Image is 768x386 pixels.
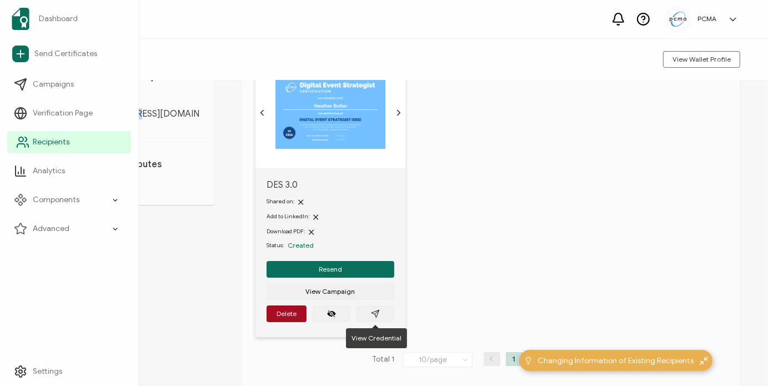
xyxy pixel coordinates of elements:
a: Send Certificates [7,41,131,67]
span: Recipients [33,137,69,148]
span: Advanced [33,223,69,234]
span: Created [288,241,314,249]
span: Send Certificates [34,48,97,59]
a: Settings [7,360,131,383]
li: 1 [506,352,523,366]
ion-icon: chevron forward outline [394,108,403,117]
span: Shared on: [267,198,294,205]
h5: PCMA [697,15,716,23]
ion-icon: chevron back outline [258,108,267,117]
span: View Wallet Profile [672,56,731,63]
button: View Campaign [267,283,394,300]
ion-icon: paper plane outline [371,309,380,318]
div: View Credential [346,328,407,348]
iframe: Chat Widget [712,333,768,386]
a: Recipients [7,131,131,153]
a: Campaigns [7,73,131,96]
h1: Custom Attributes [83,159,200,170]
span: DES 3.0 [267,179,394,191]
span: Campaigns [33,79,74,90]
span: Verification Page [33,108,93,119]
span: E-MAIL: [83,94,200,103]
input: Select [403,352,473,367]
span: Settings [33,366,62,377]
span: Add to LinkedIn: [267,213,309,220]
ion-icon: eye off [327,309,336,318]
span: Components [33,194,79,205]
span: Changing Information of Existing Recipients [538,355,694,367]
a: Dashboard [7,3,131,34]
span: Analytics [33,166,65,177]
span: Total 1 [373,352,395,368]
span: Resend [319,266,342,273]
a: Verification Page [7,102,131,124]
span: View Campaign [306,288,355,295]
a: Analytics [7,160,131,182]
button: Delete [267,305,307,322]
span: [EMAIL_ADDRESS][DOMAIN_NAME] [83,108,200,131]
p: Add attribute [83,181,200,191]
span: Dashboard [39,13,78,24]
span: Status: [267,241,284,250]
button: Resend [267,261,394,278]
span: Download PDF: [267,228,305,235]
img: 5c892e8a-a8c9-4ab0-b501-e22bba25706e.jpg [670,12,686,27]
span: Delete [277,310,297,317]
button: View Wallet Profile [663,51,740,68]
img: sertifier-logomark-colored.svg [12,8,29,30]
img: minimize-icon.svg [700,357,708,365]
